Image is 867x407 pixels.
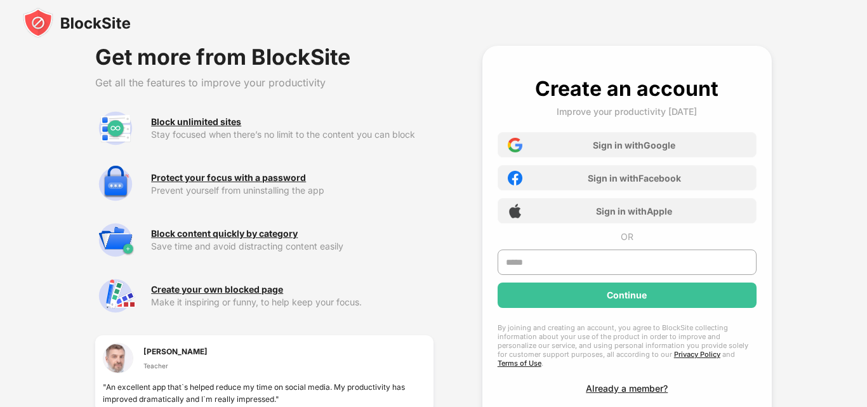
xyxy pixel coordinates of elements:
div: Block unlimited sites [151,117,241,127]
div: Continue [607,290,647,300]
div: OR [621,231,633,242]
div: "An excellent app that`s helped reduce my time on social media. My productivity has improved dram... [103,381,426,405]
div: By joining and creating an account, you agree to BlockSite collecting information about your use ... [498,323,757,368]
img: testimonial-1.jpg [103,343,133,373]
div: Create an account [535,76,718,101]
img: premium-customize-block-page.svg [95,276,136,316]
div: Already a member? [586,383,668,394]
img: premium-unlimited-blocklist.svg [95,108,136,149]
div: Block content quickly by category [151,229,298,239]
div: Stay focused when there’s no limit to the content you can block [151,130,433,140]
img: premium-password-protection.svg [95,164,136,204]
div: [PERSON_NAME] [143,345,208,357]
img: blocksite-icon-black.svg [23,8,131,38]
div: Teacher [143,361,208,371]
div: Save time and avoid distracting content easily [151,241,433,251]
img: apple-icon.png [508,204,522,218]
a: Terms of Use [498,359,541,368]
div: Create your own blocked page [151,284,283,295]
div: Get more from BlockSite [95,46,433,69]
div: Get all the features to improve your productivity [95,76,433,89]
div: Prevent yourself from uninstalling the app [151,185,433,196]
div: Protect your focus with a password [151,173,306,183]
a: Privacy Policy [674,350,720,359]
img: facebook-icon.png [508,171,522,185]
img: premium-category.svg [95,220,136,260]
div: Sign in with Apple [596,206,672,217]
img: google-icon.png [508,138,522,152]
div: Make it inspiring or funny, to help keep your focus. [151,297,433,307]
div: Sign in with Facebook [588,173,681,183]
div: Sign in with Google [593,140,675,150]
div: Improve your productivity [DATE] [557,106,697,117]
